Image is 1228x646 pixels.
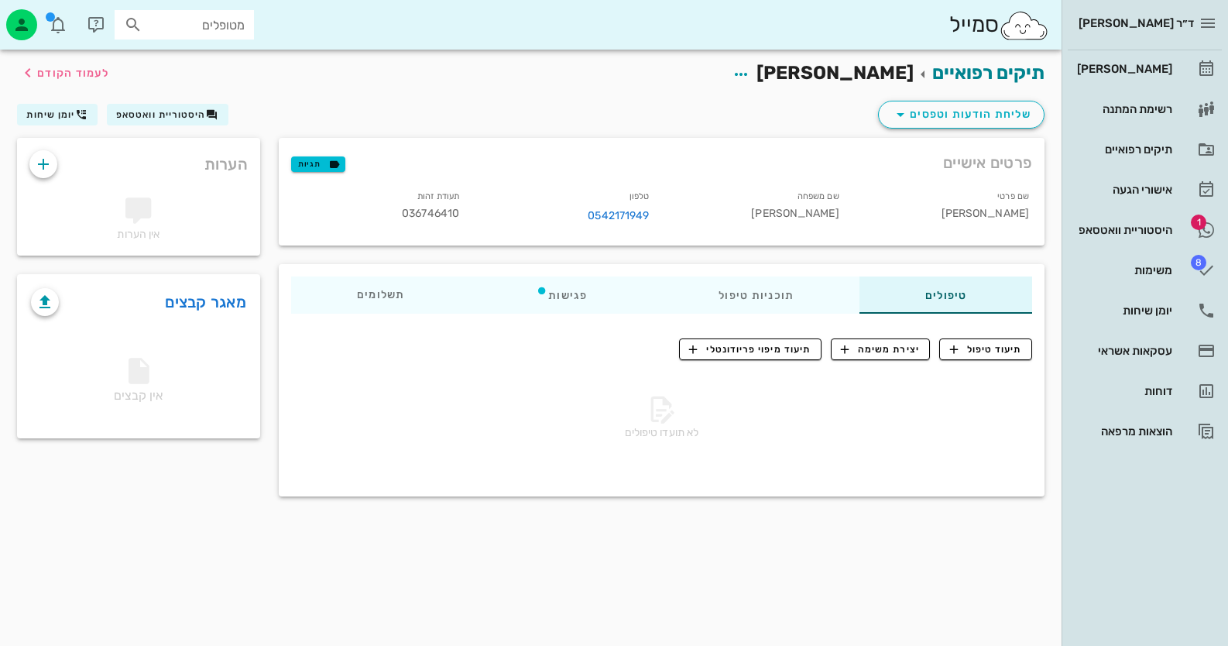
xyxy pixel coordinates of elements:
span: תגיות [298,157,338,171]
a: [PERSON_NAME] [1068,50,1222,88]
span: תג [1191,255,1206,270]
div: פגישות [470,277,653,314]
button: תיעוד טיפול [939,338,1032,360]
span: פרטים אישיים [943,150,1032,175]
a: דוחות [1068,373,1222,410]
button: היסטוריית וואטסאפ [107,104,228,125]
a: תיקים רפואיים [1068,131,1222,168]
a: תגהיסטוריית וואטסאפ [1068,211,1222,249]
button: תיעוד מיפוי פריודונטלי [679,338,822,360]
a: מאגר קבצים [165,290,246,314]
span: היסטוריית וואטסאפ [116,109,206,120]
div: סמייל [949,9,1049,42]
button: יומן שיחות [17,104,98,125]
button: שליחת הודעות וטפסים [878,101,1044,129]
span: תשלומים [357,290,405,301]
a: תיקים רפואיים [932,62,1044,84]
span: 036746410 [402,207,459,220]
span: ד״ר [PERSON_NAME] [1079,16,1194,30]
span: שליחת הודעות וטפסים [891,105,1031,124]
button: תגיות [291,156,345,172]
span: [PERSON_NAME] [756,62,914,84]
button: יצירת משימה [831,338,931,360]
small: תעודת זהות [417,191,459,201]
span: תיעוד מיפוי פריודונטלי [689,342,811,356]
button: לעמוד הקודם [19,59,109,87]
div: היסטוריית וואטסאפ [1074,224,1172,236]
div: [PERSON_NAME] [1074,63,1172,75]
span: יומן שיחות [26,109,75,120]
div: דוחות [1074,385,1172,397]
div: יומן שיחות [1074,304,1172,317]
div: אישורי הגעה [1074,184,1172,196]
a: 0542171949 [588,208,649,225]
div: הערות [17,138,260,183]
a: אישורי הגעה [1068,171,1222,208]
div: טיפולים [859,277,1032,314]
div: הוצאות מרפאה [1074,425,1172,438]
small: טלפון [629,191,650,201]
span: אין הערות [117,228,160,241]
div: תיקים רפואיים [1074,143,1172,156]
a: הוצאות מרפאה [1068,413,1222,450]
div: עסקאות אשראי [1074,345,1172,357]
div: [PERSON_NAME] [852,184,1041,236]
a: תגמשימות [1068,252,1222,289]
small: שם פרטי [997,191,1029,201]
span: יצירת משימה [841,342,920,356]
div: [PERSON_NAME] [661,184,851,236]
span: לעמוד הקודם [37,67,109,80]
img: SmileCloud logo [999,10,1049,41]
a: רשימת המתנה [1068,91,1222,128]
span: תג [1191,215,1206,230]
small: שם משפחה [798,191,839,201]
span: אין קבצים [114,363,163,403]
span: תג [46,12,55,22]
div: תוכניות טיפול [653,277,859,314]
div: רשימת המתנה [1074,103,1172,115]
a: עסקאות אשראי [1068,332,1222,369]
span: לא תועדו טיפולים [625,426,699,439]
a: יומן שיחות [1068,292,1222,329]
span: תיעוד טיפול [950,342,1022,356]
div: משימות [1074,264,1172,277]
